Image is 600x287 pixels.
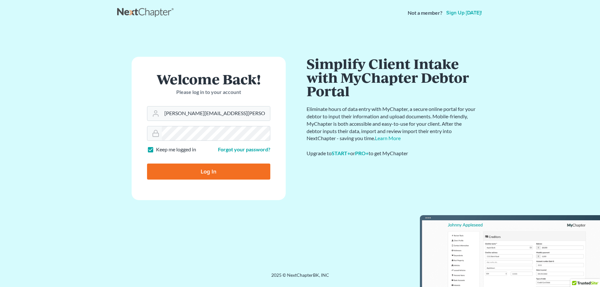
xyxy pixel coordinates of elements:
[147,164,270,180] input: Log In
[117,272,483,283] div: 2025 © NextChapterBK, INC
[408,9,442,17] strong: Not a member?
[355,150,369,156] a: PRO+
[218,146,270,152] a: Forgot your password?
[307,57,477,98] h1: Simplify Client Intake with MyChapter Debtor Portal
[147,89,270,96] p: Please log in to your account
[307,106,477,142] p: Eliminate hours of data entry with MyChapter, a secure online portal for your debtor to input the...
[332,150,350,156] a: START+
[445,10,483,15] a: Sign up [DATE]!
[147,72,270,86] h1: Welcome Back!
[307,150,477,157] div: Upgrade to or to get MyChapter
[156,146,196,153] label: Keep me logged in
[375,135,401,141] a: Learn More
[162,106,270,121] input: Email Address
